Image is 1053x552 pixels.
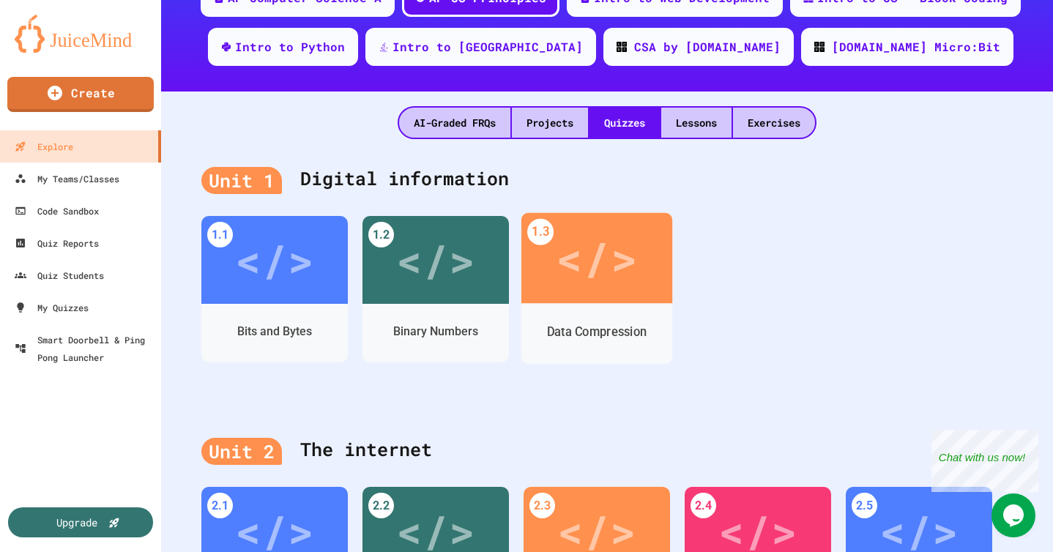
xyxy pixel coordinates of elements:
div: Bits and Bytes [237,323,312,340]
div: AI-Graded FRQs [399,108,510,138]
div: Quiz Reports [15,234,99,252]
div: Smart Doorbell & Ping Pong Launcher [15,331,155,366]
div: CSA by [DOMAIN_NAME] [634,38,781,56]
img: CODE_logo_RGB.png [814,42,825,52]
div: 1.1 [207,222,233,247]
div: Digital information [201,150,1013,209]
iframe: chat widget [991,493,1038,537]
div: 2.3 [529,493,555,518]
div: 2.2 [368,493,394,518]
iframe: chat widget [931,430,1038,492]
div: Quiz Students [15,266,104,284]
div: Code Sandbox [15,202,99,220]
div: Upgrade [56,515,97,530]
div: [DOMAIN_NAME] Micro:Bit [832,38,1000,56]
div: Unit 2 [201,438,282,466]
div: Binary Numbers [393,323,478,340]
div: Data Compression [547,323,647,341]
div: Exercises [733,108,815,138]
div: Projects [512,108,588,138]
div: My Quizzes [15,299,89,316]
div: Explore [15,138,73,155]
div: </> [235,227,314,293]
div: 1.2 [368,222,394,247]
div: 1.3 [527,219,554,245]
div: 2.1 [207,493,233,518]
div: </> [396,227,475,293]
div: My Teams/Classes [15,170,119,187]
div: Quizzes [589,108,660,138]
div: Unit 1 [201,167,282,195]
div: 2.4 [691,493,716,518]
div: Intro to [GEOGRAPHIC_DATA] [392,38,583,56]
div: Lessons [661,108,732,138]
div: Intro to Python [235,38,345,56]
img: CODE_logo_RGB.png [617,42,627,52]
a: Create [7,77,154,112]
div: 2.5 [852,493,877,518]
img: logo-orange.svg [15,15,146,53]
div: </> [556,224,637,292]
div: The internet [201,421,1013,480]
